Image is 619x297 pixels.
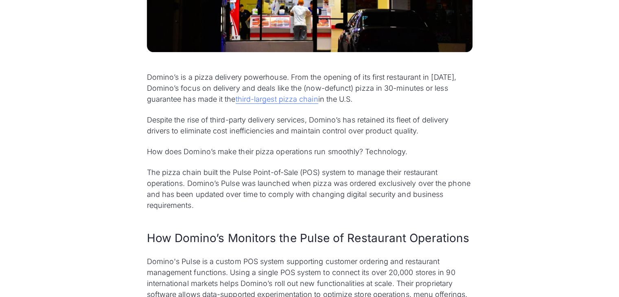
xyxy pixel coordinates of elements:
[147,72,472,105] p: Domino’s is a pizza delivery powerhouse. From the opening of its first restaurant in [DATE], Domi...
[147,146,472,157] p: How does Domino’s make their pizza operations run smoothly? Technology.
[236,95,318,104] a: third-largest pizza chain
[147,114,472,136] p: Despite the rise of third-party delivery services, Domino’s has retained its fleet of delivery dr...
[147,230,472,246] h2: How Domino’s Monitors the Pulse of Restaurant Operations
[147,167,472,211] p: The pizza chain built the Pulse Point-of-Sale (POS) system to manage their restaurant operations....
